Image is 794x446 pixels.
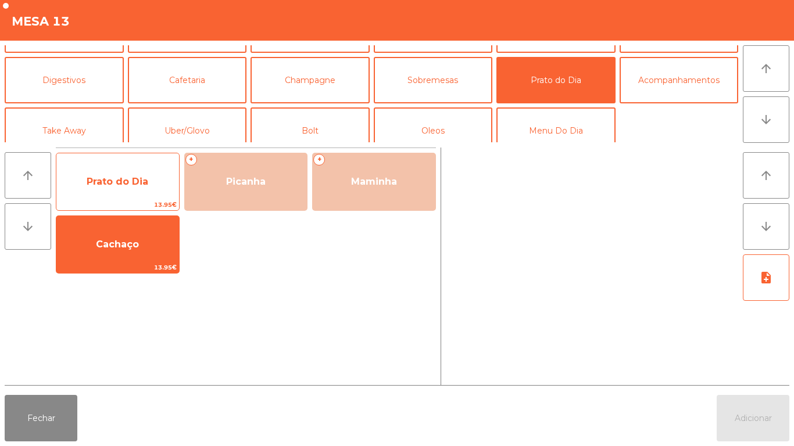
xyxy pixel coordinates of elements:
i: arrow_upward [759,168,773,182]
button: Take Away [5,107,124,154]
span: 13.95€ [56,262,179,273]
i: arrow_downward [759,220,773,233]
button: note_add [743,254,789,301]
button: Bolt [251,107,370,154]
button: Uber/Glovo [128,107,247,154]
button: Prato do Dia [496,57,616,103]
button: arrow_upward [743,152,789,199]
button: arrow_downward [743,96,789,143]
h4: Mesa 13 [12,13,70,30]
i: arrow_downward [759,113,773,127]
button: Cafetaria [128,57,247,103]
button: Oleos [374,107,493,154]
span: 13.95€ [56,199,179,210]
span: + [185,154,197,166]
span: Cachaço [96,239,139,250]
span: Prato do Dia [87,176,148,187]
button: Digestivos [5,57,124,103]
button: Champagne [251,57,370,103]
i: arrow_downward [21,220,35,233]
span: + [313,154,325,166]
button: Menu Do Dia [496,107,616,154]
button: arrow_upward [743,45,789,92]
button: arrow_downward [5,203,51,250]
button: arrow_downward [743,203,789,250]
i: note_add [759,271,773,285]
i: arrow_upward [759,62,773,75]
button: Acompanhamentos [620,57,739,103]
span: Picanha [226,176,266,187]
button: Fechar [5,395,77,441]
i: arrow_upward [21,168,35,182]
button: arrow_upward [5,152,51,199]
button: Sobremesas [374,57,493,103]
span: Maminha [351,176,397,187]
